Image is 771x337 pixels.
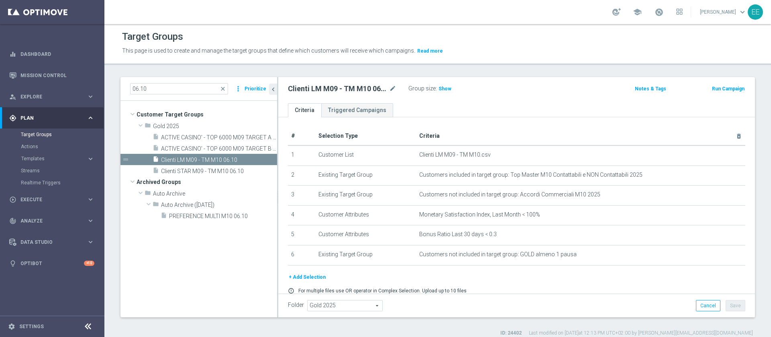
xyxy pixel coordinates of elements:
[436,85,437,92] label: :
[84,261,94,266] div: +10
[288,165,315,186] td: 2
[20,219,87,223] span: Analyze
[21,177,104,189] div: Realtime Triggers
[145,190,151,199] i: folder
[9,196,16,203] i: play_circle_outline
[9,253,94,274] div: Optibot
[9,114,16,122] i: gps_fixed
[9,114,87,122] div: Plan
[288,103,321,117] a: Criteria
[416,47,444,55] button: Read more
[161,157,277,163] span: Clienti LM M09 - TM M10 06.10
[315,225,416,245] td: Customer Attributes
[9,51,95,57] button: equalizer Dashboard
[20,197,87,202] span: Execute
[21,131,84,138] a: Target Groups
[321,103,393,117] a: Triggered Campaigns
[20,65,94,86] a: Mission Control
[315,127,416,145] th: Selection Type
[288,186,315,206] td: 3
[9,43,94,65] div: Dashboard
[161,212,167,221] i: insert_drive_file
[21,156,79,161] span: Templates
[21,153,104,165] div: Templates
[9,93,16,100] i: person_search
[21,165,104,177] div: Streams
[20,43,94,65] a: Dashboard
[9,93,87,100] div: Explore
[9,239,87,246] div: Data Studio
[153,167,159,176] i: insert_drive_file
[21,167,84,174] a: Streams
[419,151,491,158] span: Clienti LM M09 - TM M10.csv
[234,83,242,94] i: more_vert
[9,260,16,267] i: lightbulb
[21,143,84,150] a: Actions
[736,133,742,139] i: delete_forever
[9,239,95,245] button: Data Studio keyboard_arrow_right
[315,145,416,165] td: Customer List
[408,85,436,92] label: Group size
[288,84,388,94] h2: Clienti LM M09 - TM M10 06.10
[288,273,326,282] button: + Add Selection
[298,288,467,294] p: For multiple files use OR operator in Complex Selection. Upload up to 10 files
[153,145,159,154] i: insert_drive_file
[9,115,95,121] button: gps_fixed Plan keyboard_arrow_right
[419,191,600,198] span: Customers not included in target group: Accordi Commerciali M10 2025
[633,8,642,16] span: school
[315,245,416,265] td: Existing Target Group
[9,51,16,58] i: equalizer
[9,196,95,203] div: play_circle_outline Execute keyboard_arrow_right
[9,72,95,79] button: Mission Control
[8,323,15,330] i: settings
[288,302,304,308] label: Folder
[9,218,95,224] div: track_changes Analyze keyboard_arrow_right
[220,86,226,92] span: close
[20,253,84,274] a: Optibot
[130,83,228,94] input: Quick find group or folder
[122,31,183,43] h1: Target Groups
[500,330,522,337] label: ID: 24402
[711,84,745,93] button: Run Campaign
[21,141,104,153] div: Actions
[161,202,277,208] span: Auto Archive (2023-04-05)
[439,86,451,92] span: Show
[153,123,277,130] span: Gold 2025
[153,133,159,143] i: insert_drive_file
[122,47,415,54] span: This page is used to create and manage the target groups that define which customers will receive...
[21,156,87,161] div: Templates
[87,114,94,122] i: keyboard_arrow_right
[9,260,95,267] button: lightbulb Optibot +10
[21,155,95,162] button: Templates keyboard_arrow_right
[87,196,94,203] i: keyboard_arrow_right
[419,251,577,258] span: Customers not included in target group: GOLD almeno 1 pausa
[145,122,151,131] i: folder
[419,133,440,139] span: Criteria
[419,231,497,238] span: Bonus Ratio Last 30 days < 0.3
[161,168,277,175] span: Clienti STAR M09 - TM M10 06.10
[21,180,84,186] a: Realtime Triggers
[696,300,720,311] button: Cancel
[315,165,416,186] td: Existing Target Group
[87,155,94,163] i: keyboard_arrow_right
[288,225,315,245] td: 5
[288,127,315,145] th: #
[269,84,277,95] button: chevron_left
[9,217,87,225] div: Analyze
[161,145,277,152] span: ACTIVE CASINO&#x27; - TOP 6000 M09 TARGET B (PREMIATISEMPRE) 06.10
[243,84,267,94] button: Prioritize
[699,6,748,18] a: [PERSON_NAME]keyboard_arrow_down
[87,238,94,246] i: keyboard_arrow_right
[315,186,416,206] td: Existing Target Group
[419,211,540,218] span: Monetary Satisfaction Index, Last Month < 100%
[153,156,159,165] i: insert_drive_file
[389,84,396,94] i: mode_edit
[9,94,95,100] button: person_search Explore keyboard_arrow_right
[87,93,94,100] i: keyboard_arrow_right
[153,190,277,197] span: Auto Archive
